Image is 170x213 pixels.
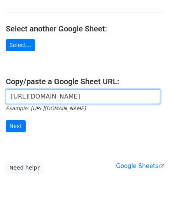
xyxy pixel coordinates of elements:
[131,176,170,213] iframe: Chat Widget
[6,89,160,104] input: Paste your Google Sheet URL here
[6,77,164,86] h4: Copy/paste a Google Sheet URL:
[6,39,35,51] a: Select...
[116,163,164,170] a: Google Sheets
[6,162,44,174] a: Need help?
[6,24,164,33] h4: Select another Google Sheet:
[6,106,86,111] small: Example: [URL][DOMAIN_NAME]
[6,120,26,132] input: Next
